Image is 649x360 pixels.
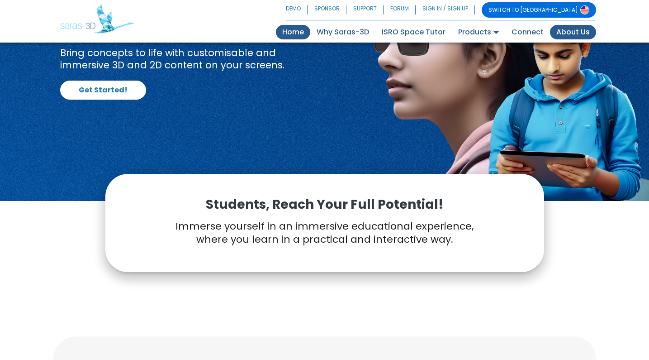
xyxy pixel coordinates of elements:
[128,220,521,246] p: Immerse yourself in an immersive educational experience, where you learn in a practical and inter...
[346,2,384,18] a: SUPPORT
[416,2,475,18] a: SIGN IN / SIGN UP
[60,5,134,34] img: Saras 3D
[286,2,308,18] a: DEMO
[128,197,521,213] p: Students, Reach Your Full Potential!
[60,81,146,100] a: Get Started!
[310,25,375,39] a: Why Saras-3D
[276,25,310,39] a: Home
[60,47,318,72] p: Bring concepts to life with customisable and immersive 3D and 2D content on your screens.
[452,25,505,39] a: Products
[308,2,346,18] a: SPONSOR
[550,25,596,39] a: About Us
[580,5,589,14] img: Switch to USA
[384,2,416,18] a: FORUM
[505,25,550,39] a: Connect
[482,2,596,18] a: SWITCH TO [GEOGRAPHIC_DATA]
[375,25,452,39] a: ISRO Space Tutor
